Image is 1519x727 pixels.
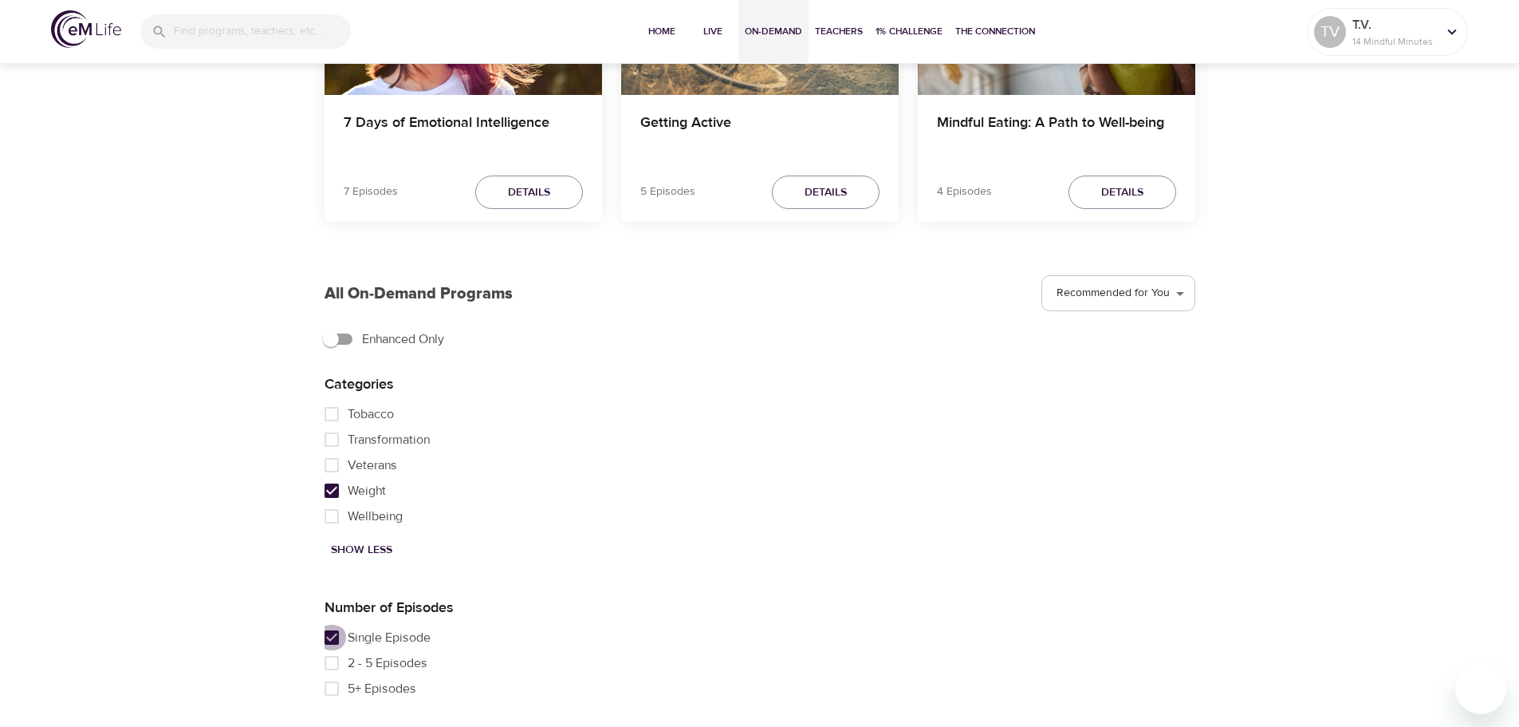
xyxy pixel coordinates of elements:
h4: Getting Active [640,114,880,152]
span: 1% Challenge [876,23,942,40]
span: Live [694,23,732,40]
p: T.V. [1352,15,1437,34]
span: Show Less [331,540,392,560]
input: Find programs, teachers, etc... [174,14,351,49]
span: Tobacco [348,405,394,424]
span: Details [1101,183,1143,203]
span: On-Demand [745,23,802,40]
h4: Mindful Eating: A Path to Well-being [937,114,1176,152]
h4: 7 Days of Emotional Intelligence [344,114,583,152]
span: Enhanced Only [362,330,444,349]
p: Number of Episodes [325,597,484,618]
span: Home [643,23,681,40]
span: 2 - 5 Episodes [348,654,427,673]
p: All On-Demand Programs [325,282,513,306]
span: Teachers [815,23,863,40]
span: Transformation [348,430,430,449]
button: Details [475,176,583,210]
span: Details [805,183,847,203]
span: Weight [348,481,386,500]
span: 5+ Episodes [348,679,416,698]
div: TV [1314,16,1346,48]
p: Categories [325,373,484,395]
p: 14 Mindful Minutes [1352,34,1437,49]
button: Show Less [325,535,399,565]
span: The Connection [955,23,1035,40]
img: logo [51,10,121,48]
span: Wellbeing [348,507,403,526]
p: 5 Episodes [640,184,695,200]
iframe: Button to launch messaging window [1455,663,1506,714]
p: 7 Episodes [344,184,398,200]
button: Details [1068,176,1176,210]
span: Veterans [348,456,397,475]
button: Details [772,176,880,210]
span: Details [508,183,550,203]
p: 4 Episodes [937,184,992,200]
span: Single Episode [348,628,431,647]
